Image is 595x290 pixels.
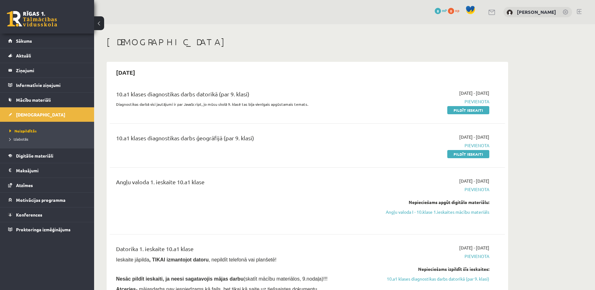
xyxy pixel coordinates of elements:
[371,186,489,193] span: Pievienota
[435,8,447,13] a: 8 mP
[447,106,489,114] a: Pildīt ieskaiti
[448,8,454,14] span: 0
[116,90,362,101] div: 10.a1 klases diagnostikas darbs datorikā (par 9. klasi)
[8,93,86,107] a: Mācību materiāli
[371,266,489,272] div: Nepieciešams izpildīt šīs ieskaites:
[116,257,276,262] span: Ieskaite jāpilda , nepildīt telefonā vai planšetē!
[16,197,66,203] span: Motivācijas programma
[116,178,362,189] div: Angļu valoda 1. ieskaite 10.a1 klase
[16,53,31,58] span: Aktuāli
[8,193,86,207] a: Motivācijas programma
[107,37,508,47] h1: [DEMOGRAPHIC_DATA]
[9,128,37,133] span: Neizpildītās
[459,90,489,96] span: [DATE] - [DATE]
[16,153,53,158] span: Digitālie materiāli
[16,97,51,103] span: Mācību materiāli
[116,101,362,107] p: Diagnostikas darbā visi jautājumi ir par JavaScript, jo mūsu skolā 9. klasē tas bija vienīgais ap...
[371,98,489,105] span: Pievienota
[110,65,141,80] h2: [DATE]
[447,150,489,158] a: Pildīt ieskaiti
[8,78,86,92] a: Informatīvie ziņojumi
[16,227,71,232] span: Proktoringa izmēģinājums
[16,182,33,188] span: Atzīmes
[455,8,459,13] span: xp
[8,48,86,63] a: Aktuāli
[435,8,441,14] span: 8
[8,63,86,78] a: Ziņojumi
[8,222,86,237] a: Proktoringa izmēģinājums
[8,163,86,178] a: Maksājumi
[243,276,327,282] span: (skatīt mācību materiālos, 9.nodaļa)!!!
[9,137,28,142] span: Izlabotās
[16,63,86,78] legend: Ziņojumi
[116,134,362,145] div: 10.a1 klases diagnostikas darbs ģeogrāfijā (par 9. klasi)
[16,112,65,117] span: [DEMOGRAPHIC_DATA]
[507,9,513,16] img: Luīze Kotova
[16,212,42,217] span: Konferences
[442,8,447,13] span: mP
[16,78,86,92] legend: Informatīvie ziņojumi
[459,134,489,140] span: [DATE] - [DATE]
[371,142,489,149] span: Pievienota
[116,276,243,282] span: Nesāc pildīt ieskaiti, ja neesi sagatavojis mājas darbu
[149,257,209,262] b: , TIKAI izmantojot datoru
[371,209,489,215] a: Angļu valoda I - 10.klase 1.ieskaites mācību materiāls
[371,199,489,206] div: Nepieciešams apgūt digitālo materiālu:
[16,163,86,178] legend: Maksājumi
[371,276,489,282] a: 10.a1 klases diagnostikas darbs datorikā (par 9. klasi)
[371,253,489,260] span: Pievienota
[8,34,86,48] a: Sākums
[8,207,86,222] a: Konferences
[9,136,88,142] a: Izlabotās
[9,128,88,134] a: Neizpildītās
[8,107,86,122] a: [DEMOGRAPHIC_DATA]
[8,148,86,163] a: Digitālie materiāli
[16,38,32,44] span: Sākums
[459,244,489,251] span: [DATE] - [DATE]
[116,244,362,256] div: Datorika 1. ieskaite 10.a1 klase
[8,178,86,192] a: Atzīmes
[459,178,489,184] span: [DATE] - [DATE]
[7,11,57,27] a: Rīgas 1. Tālmācības vidusskola
[448,8,462,13] a: 0 xp
[517,9,556,15] a: [PERSON_NAME]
